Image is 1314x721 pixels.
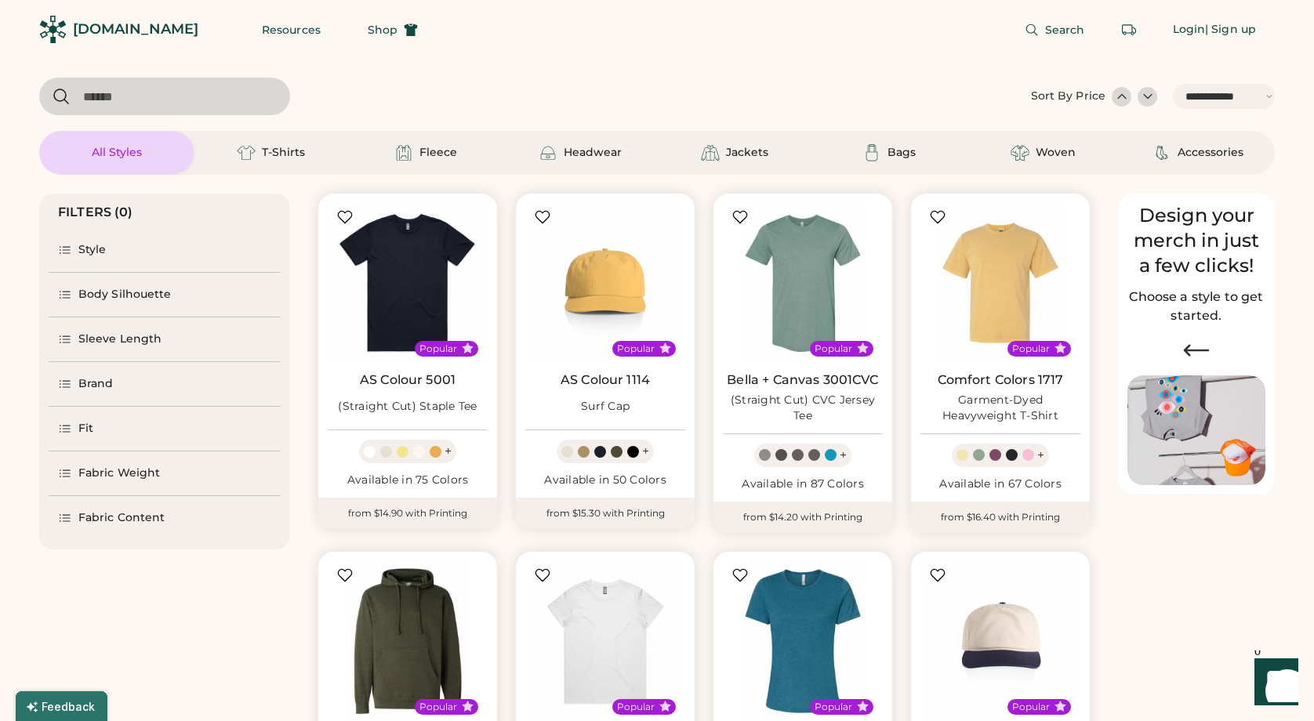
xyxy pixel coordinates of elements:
[726,145,768,161] div: Jackets
[581,399,630,415] div: Surf Cap
[723,561,883,721] img: BELLA + CANVAS 6400CVC (Contour Cut) Relaxed Fit Heather CVC Tee
[920,561,1080,721] img: AS Colour 1154 Class Two-Tone Cap
[920,476,1080,492] div: Available in 67 Colors
[525,561,685,721] img: AS Colour 4001 (Contour Cut) Maple Tee
[419,145,457,161] div: Fleece
[1006,14,1104,45] button: Search
[318,498,497,529] div: from $14.90 with Printing
[78,287,172,303] div: Body Silhouette
[1113,14,1145,45] button: Retrieve an order
[723,476,883,492] div: Available in 87 Colors
[840,447,847,464] div: +
[1012,342,1050,355] div: Popular
[723,393,883,424] div: (Straight Cut) CVC Jersey Tee
[1054,342,1066,354] button: Popular Style
[338,399,477,415] div: (Straight Cut) Staple Tee
[857,701,869,712] button: Popular Style
[78,242,107,258] div: Style
[78,466,160,481] div: Fabric Weight
[1127,203,1265,278] div: Design your merch in just a few clicks!
[39,16,67,43] img: Rendered Logo - Screens
[328,203,488,363] img: AS Colour 5001 (Straight Cut) Staple Tee
[659,342,671,354] button: Popular Style
[1054,701,1066,712] button: Popular Style
[727,372,878,388] a: Bella + Canvas 3001CVC
[1037,447,1044,464] div: +
[659,701,671,712] button: Popular Style
[617,701,655,713] div: Popular
[723,203,883,363] img: BELLA + CANVAS 3001CVC (Straight Cut) CVC Jersey Tee
[815,701,852,713] div: Popular
[419,342,457,355] div: Popular
[525,473,685,488] div: Available in 50 Colors
[815,342,852,355] div: Popular
[920,393,1080,424] div: Garment-Dyed Heavyweight T-Shirt
[1012,701,1050,713] div: Popular
[1127,288,1265,325] h2: Choose a style to get started.
[445,443,452,460] div: +
[862,143,881,162] img: Bags Icon
[419,701,457,713] div: Popular
[328,561,488,721] img: Independent Trading Co. SS4500 Midweight Hooded Sweatshirt
[701,143,720,162] img: Jackets Icon
[92,145,142,161] div: All Styles
[58,203,133,222] div: FILTERS (0)
[564,145,622,161] div: Headwear
[642,443,649,460] div: +
[328,473,488,488] div: Available in 75 Colors
[1045,24,1085,35] span: Search
[78,510,165,526] div: Fabric Content
[1127,375,1265,486] img: Image of Lisa Congdon Eye Print on T-Shirt and Hat
[1240,650,1307,718] iframe: Front Chat
[1178,145,1243,161] div: Accessories
[78,376,114,392] div: Brand
[1036,145,1076,161] div: Woven
[887,145,916,161] div: Bags
[462,701,474,712] button: Popular Style
[516,498,695,529] div: from $15.30 with Printing
[857,342,869,354] button: Popular Style
[262,145,305,161] div: T-Shirts
[1031,89,1105,104] div: Sort By Price
[73,20,198,39] div: [DOMAIN_NAME]
[1152,143,1171,162] img: Accessories Icon
[1011,143,1029,162] img: Woven Icon
[243,14,339,45] button: Resources
[78,421,93,437] div: Fit
[237,143,256,162] img: T-Shirts Icon
[938,372,1064,388] a: Comfort Colors 1717
[394,143,413,162] img: Fleece Icon
[539,143,557,162] img: Headwear Icon
[1205,22,1256,38] div: | Sign up
[360,372,456,388] a: AS Colour 5001
[911,502,1090,533] div: from $16.40 with Printing
[78,332,162,347] div: Sleeve Length
[617,342,655,355] div: Popular
[349,14,437,45] button: Shop
[462,342,474,354] button: Popular Style
[920,203,1080,363] img: Comfort Colors 1717 Garment-Dyed Heavyweight T-Shirt
[368,24,397,35] span: Shop
[1173,22,1206,38] div: Login
[561,372,650,388] a: AS Colour 1114
[525,203,685,363] img: AS Colour 1114 Surf Cap
[713,502,892,533] div: from $14.20 with Printing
